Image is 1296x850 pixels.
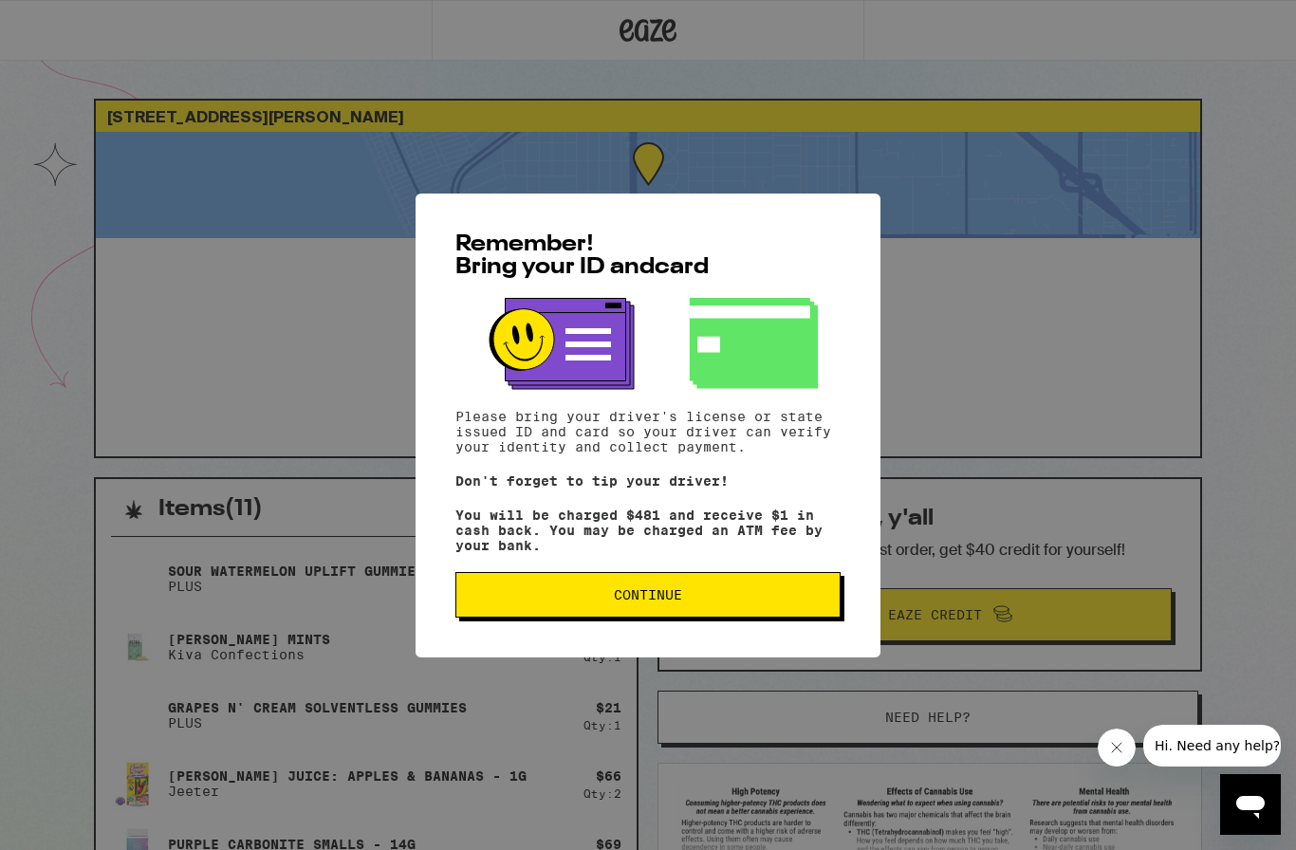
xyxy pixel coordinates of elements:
p: Please bring your driver's license or state issued ID and card so your driver can verify your ide... [455,409,841,454]
span: Remember! Bring your ID and card [455,233,709,279]
p: You will be charged $481 and receive $1 in cash back. You may be charged an ATM fee by your bank. [455,508,841,553]
iframe: Button to launch messaging window [1220,774,1281,835]
button: Continue [455,572,841,618]
iframe: Close message [1098,729,1136,767]
p: Don't forget to tip your driver! [455,473,841,489]
span: Continue [614,588,682,601]
iframe: Message from company [1143,725,1281,767]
